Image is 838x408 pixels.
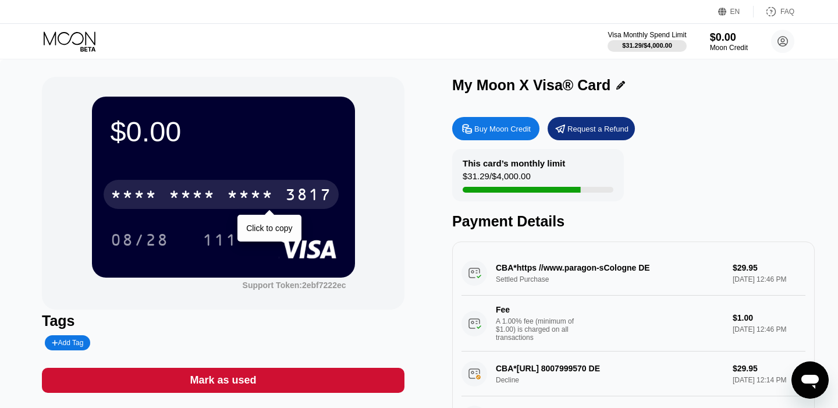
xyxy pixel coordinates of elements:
div: Add Tag [52,339,83,347]
div: 3817 [285,187,332,205]
div: Mark as used [190,374,256,387]
div: 08/28 [111,232,169,251]
div: [DATE] 12:46 PM [733,325,805,334]
div: EN [730,8,740,16]
iframe: Кнопка запуска окна обмена сообщениями [791,361,829,399]
div: $31.29 / $4,000.00 [622,42,672,49]
div: Mark as used [42,368,404,393]
div: Visa Monthly Spend Limit$31.29/$4,000.00 [608,31,686,52]
div: $0.00 [111,115,336,148]
div: 08/28 [102,225,177,254]
div: Visa Monthly Spend Limit [608,31,686,39]
div: $1.00 [733,313,805,322]
div: Add Tag [45,335,90,350]
div: $0.00Moon Credit [710,31,748,52]
div: Click to copy [246,223,292,233]
div: Request a Refund [567,124,628,134]
div: My Moon X Visa® Card [452,77,610,94]
div: FAQ [780,8,794,16]
div: Tags [42,313,404,329]
div: Payment Details [452,213,815,230]
div: 111 [203,232,237,251]
div: This card’s monthly limit [463,158,565,168]
div: Support Token: 2ebf7222ec [243,281,346,290]
div: FAQ [754,6,794,17]
div: Moon Credit [710,44,748,52]
div: Fee [496,305,577,314]
div: FeeA 1.00% fee (minimum of $1.00) is charged on all transactions$1.00[DATE] 12:46 PM [461,296,805,352]
div: Support Token:2ebf7222ec [243,281,346,290]
div: EN [718,6,754,17]
div: $31.29 / $4,000.00 [463,171,531,187]
div: Buy Moon Credit [452,117,539,140]
div: Request a Refund [548,117,635,140]
div: Buy Moon Credit [474,124,531,134]
div: $0.00 [710,31,748,44]
div: 111 [194,225,246,254]
div: A 1.00% fee (minimum of $1.00) is charged on all transactions [496,317,583,342]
